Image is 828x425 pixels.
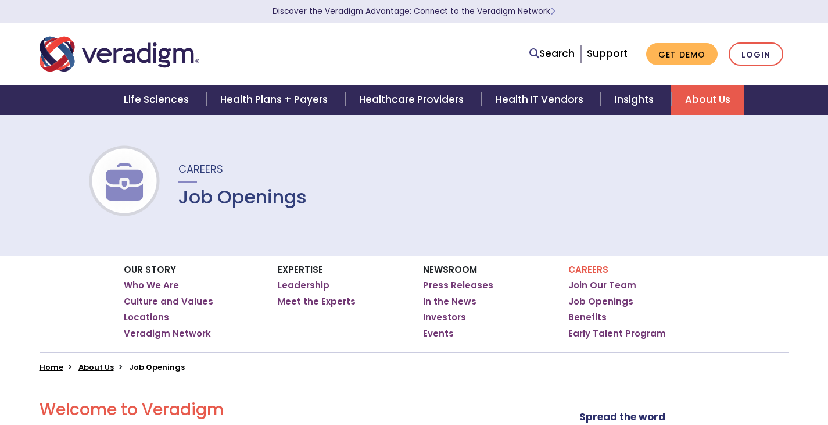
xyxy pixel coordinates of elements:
a: Support [587,47,628,60]
a: Health Plans + Payers [206,85,345,115]
strong: Spread the word [579,410,665,424]
a: Get Demo [646,43,718,66]
span: Careers [178,162,223,176]
a: Events [423,328,454,340]
a: Benefits [568,312,607,323]
a: Life Sciences [110,85,206,115]
a: Search [529,46,575,62]
img: Veradigm logo [40,35,199,73]
a: Investors [423,312,466,323]
a: Discover the Veradigm Advantage: Connect to the Veradigm NetworkLearn More [273,6,555,17]
h1: Job Openings [178,186,307,208]
a: Culture and Values [124,296,213,308]
a: Job Openings [568,296,633,308]
a: Meet the Experts [278,296,356,308]
a: Insights [601,85,671,115]
a: Veradigm Network [124,328,211,340]
a: Early Talent Program [568,328,666,340]
a: About Us [671,85,744,115]
a: Join Our Team [568,280,636,291]
a: Health IT Vendors [482,85,601,115]
a: Leadership [278,280,329,291]
a: Healthcare Providers [345,85,481,115]
a: Who We Are [124,280,179,291]
h2: Welcome to Veradigm [40,400,514,420]
a: In the News [423,296,476,308]
a: Press Releases [423,280,493,291]
a: Locations [124,312,169,323]
a: Home [40,362,63,373]
a: About Us [78,362,114,373]
a: Login [729,42,783,66]
span: Learn More [550,6,555,17]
